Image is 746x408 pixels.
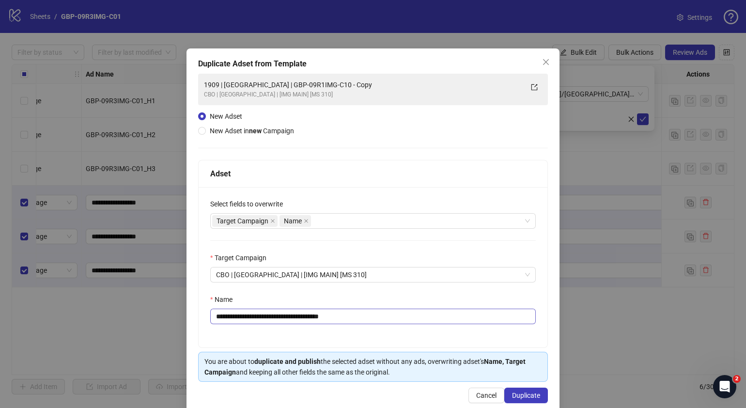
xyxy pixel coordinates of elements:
input: Name [210,309,536,324]
button: Duplicate [504,388,548,403]
span: CBO | USA | [IMG MAIN] [MS 310] [216,267,530,282]
span: Name [284,216,302,226]
div: Adset [210,168,536,180]
div: You are about to the selected adset without any ads, overwriting adset's and keeping all other fi... [204,356,542,377]
strong: duplicate and publish [254,358,321,365]
span: New Adset [210,112,242,120]
strong: Name, Target Campaign [204,358,526,376]
div: CBO | [GEOGRAPHIC_DATA] | [IMG MAIN] [MS 310] [204,90,523,99]
strong: new [249,127,262,135]
span: Cancel [476,392,497,399]
span: close [542,58,550,66]
label: Name [210,294,239,305]
span: Duplicate [512,392,540,399]
span: Name [280,215,311,227]
iframe: Intercom live chat [713,375,736,398]
span: close [304,219,309,223]
span: export [531,84,538,91]
span: 2 [733,375,741,383]
button: Cancel [468,388,504,403]
label: Select fields to overwrite [210,199,289,209]
span: Target Campaign [212,215,278,227]
button: Close [538,54,554,70]
label: Target Campaign [210,252,273,263]
span: close [270,219,275,223]
div: Duplicate Adset from Template [198,58,548,70]
span: Target Campaign [217,216,268,226]
span: New Adset in Campaign [210,127,294,135]
div: 1909 | [GEOGRAPHIC_DATA] | GBP-09R1IMG-C10 - Copy [204,79,523,90]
